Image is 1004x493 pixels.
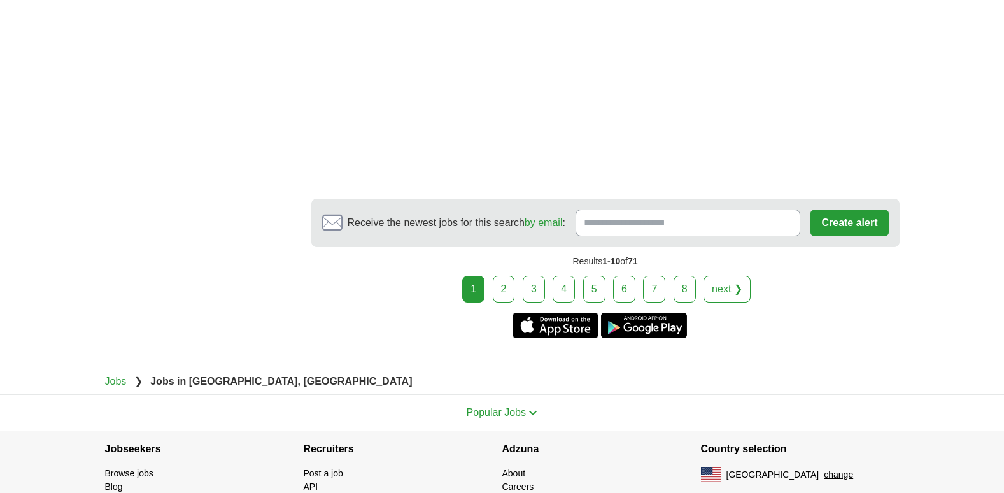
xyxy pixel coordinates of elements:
a: 3 [523,276,545,303]
button: change [824,468,853,482]
a: 8 [674,276,696,303]
a: Post a job [304,468,343,478]
a: 4 [553,276,575,303]
img: US flag [701,467,721,482]
div: Results of [311,247,900,276]
a: About [502,468,526,478]
a: 2 [493,276,515,303]
span: Popular Jobs [467,407,526,418]
button: Create alert [810,210,888,236]
span: [GEOGRAPHIC_DATA] [726,468,819,482]
a: Careers [502,482,534,492]
a: Get the Android app [601,313,687,338]
div: 1 [462,276,484,303]
a: 7 [643,276,665,303]
h4: Country selection [701,431,900,467]
a: Jobs [105,376,127,387]
a: 6 [613,276,635,303]
span: 71 [628,256,638,266]
a: API [304,482,318,492]
a: Browse jobs [105,468,153,478]
strong: Jobs in [GEOGRAPHIC_DATA], [GEOGRAPHIC_DATA] [150,376,412,387]
a: Blog [105,482,123,492]
span: ❯ [134,376,143,387]
img: toggle icon [528,410,537,416]
a: 5 [583,276,605,303]
span: 1-10 [602,256,620,266]
a: Get the iPhone app [513,313,598,338]
a: next ❯ [704,276,751,303]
